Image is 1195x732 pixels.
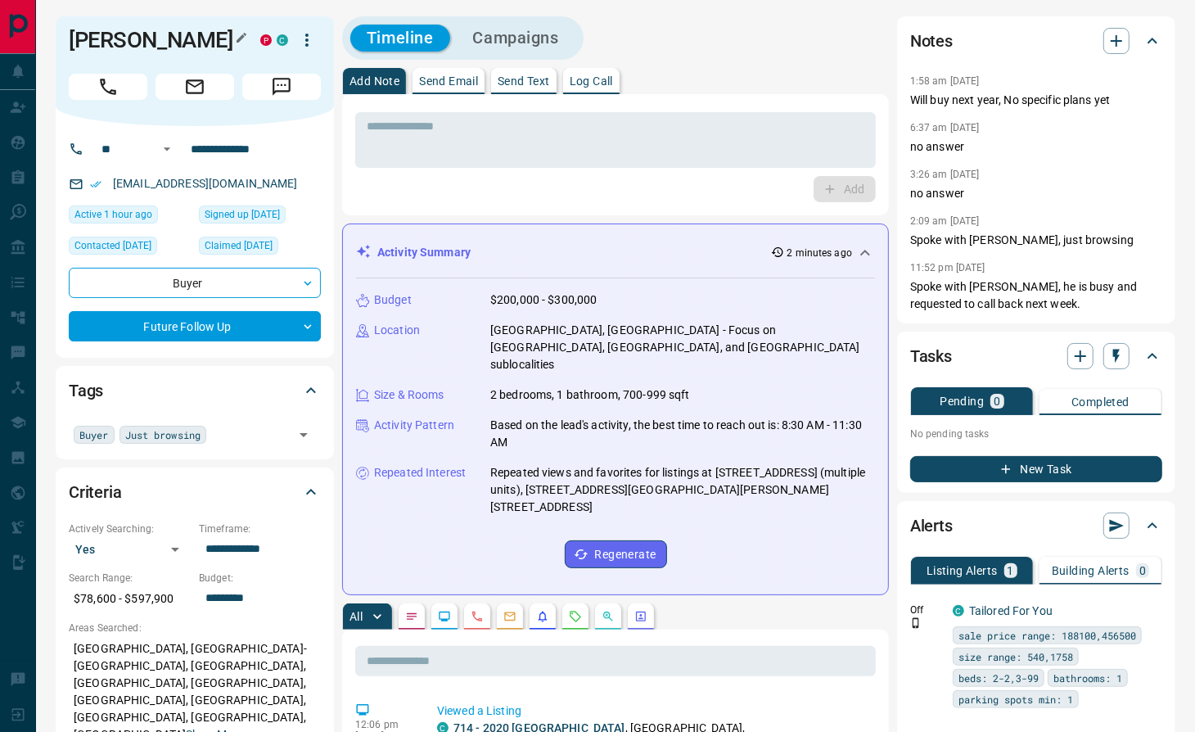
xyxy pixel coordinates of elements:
p: Completed [1071,396,1130,408]
p: 2 minutes ago [787,246,852,260]
p: [GEOGRAPHIC_DATA], [GEOGRAPHIC_DATA] - Focus on [GEOGRAPHIC_DATA], [GEOGRAPHIC_DATA], and [GEOGRA... [490,322,875,373]
span: Message [242,74,321,100]
h2: Tags [69,377,103,404]
h2: Alerts [910,513,953,539]
span: sale price range: 188100,456500 [958,627,1136,644]
p: Activity Pattern [374,417,454,434]
div: Alerts [910,506,1162,545]
button: Regenerate [565,540,667,568]
p: 11:52 pm [DATE] [910,262,985,273]
svg: Emails [503,610,516,623]
p: Listing Alerts [927,565,998,576]
p: Log Call [570,75,613,87]
p: Areas Searched: [69,621,321,635]
p: Will buy next year, No specific plans yet [910,92,1162,109]
span: Call [69,74,147,100]
p: Based on the lead's activity, the best time to reach out is: 8:30 AM - 11:30 AM [490,417,875,451]
svg: Requests [569,610,582,623]
svg: Calls [471,610,484,623]
p: Send Text [498,75,550,87]
div: Fri Jun 13 2025 [199,206,321,228]
svg: Agent Actions [634,610,647,623]
div: Activity Summary2 minutes ago [356,237,875,268]
div: Future Follow Up [69,311,321,341]
p: Timeframe: [199,522,321,536]
p: 12:06 pm [355,719,413,730]
p: Repeated Interest [374,464,466,481]
p: 0 [994,395,1000,407]
button: Campaigns [457,25,575,52]
div: condos.ca [277,34,288,46]
button: Open [157,139,177,159]
p: 2 bedrooms, 1 bathroom, 700-999 sqft [490,386,690,404]
p: Size & Rooms [374,386,444,404]
div: Thu Oct 09 2025 [69,237,191,260]
p: no answer [910,185,1162,202]
svg: Lead Browsing Activity [438,610,451,623]
p: 0 [1139,565,1146,576]
h2: Notes [910,28,953,54]
p: Actively Searching: [69,522,191,536]
p: Off [910,603,943,617]
p: 1 [1008,565,1014,576]
div: Criteria [69,472,321,512]
span: Active 1 hour ago [74,206,152,223]
button: Timeline [350,25,450,52]
h2: Criteria [69,479,122,505]
svg: Notes [405,610,418,623]
span: Signed up [DATE] [205,206,280,223]
a: [EMAIL_ADDRESS][DOMAIN_NAME] [113,177,298,190]
h1: [PERSON_NAME] [69,27,236,53]
p: Building Alerts [1052,565,1130,576]
p: Spoke with [PERSON_NAME], just browsing [910,232,1162,249]
p: $78,600 - $597,900 [69,585,191,612]
button: Open [292,423,315,446]
p: Budget [374,291,412,309]
div: Mon Oct 13 2025 [69,206,191,228]
p: 3:26 am [DATE] [910,169,980,180]
div: Fri Jun 13 2025 [199,237,321,260]
p: $200,000 - $300,000 [490,291,597,309]
p: Search Range: [69,571,191,585]
svg: Push Notification Only [910,617,922,629]
p: Spoke with [PERSON_NAME], he is busy and requested to call back next week. [910,278,1162,313]
svg: Email Verified [90,178,101,190]
div: property.ca [260,34,272,46]
span: Buyer [79,427,109,443]
a: Tailored For You [969,604,1053,617]
span: Email [156,74,234,100]
p: Budget: [199,571,321,585]
svg: Opportunities [602,610,615,623]
p: Repeated views and favorites for listings at [STREET_ADDRESS] (multiple units), [STREET_ADDRESS][... [490,464,875,516]
span: Contacted [DATE] [74,237,151,254]
span: beds: 2-2,3-99 [958,670,1039,686]
p: Add Note [349,75,399,87]
span: size range: 540,1758 [958,648,1073,665]
div: Buyer [69,268,321,298]
h2: Tasks [910,343,952,369]
div: Notes [910,21,1162,61]
svg: Listing Alerts [536,610,549,623]
p: Send Email [419,75,478,87]
p: No pending tasks [910,422,1162,446]
div: Yes [69,536,191,563]
p: Activity Summary [377,244,471,261]
p: Viewed a Listing [437,703,869,720]
p: All [349,611,363,622]
span: Just browsing [125,427,201,443]
p: Pending [940,395,984,407]
p: 1:58 am [DATE] [910,75,980,87]
span: Claimed [DATE] [205,237,273,254]
div: Tags [69,371,321,410]
span: bathrooms: 1 [1053,670,1122,686]
div: Tasks [910,337,1162,376]
button: New Task [910,456,1162,482]
p: no answer [910,138,1162,156]
p: Location [374,322,420,339]
div: condos.ca [953,605,964,617]
span: parking spots min: 1 [958,691,1073,707]
p: 2:09 am [DATE] [910,215,980,227]
p: 6:37 am [DATE] [910,122,980,133]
